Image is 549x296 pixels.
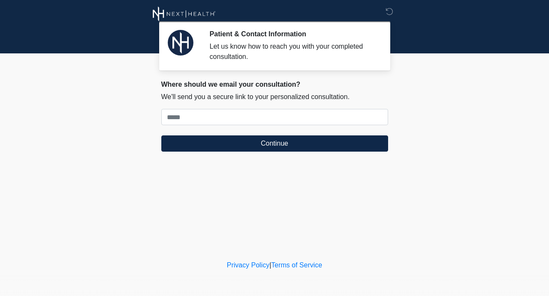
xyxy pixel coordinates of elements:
[161,92,388,102] p: We'll send you a secure link to your personalized consultation.
[271,261,322,269] a: Terms of Service
[161,135,388,152] button: Continue
[227,261,270,269] a: Privacy Policy
[168,30,193,56] img: Agent Avatar
[210,41,375,62] div: Let us know how to reach you with your completed consultation.
[270,261,271,269] a: |
[210,30,375,38] h2: Patient & Contact Information
[153,6,216,21] img: Next Health Wellness Logo
[161,80,388,88] h2: Where should we email your consultation?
